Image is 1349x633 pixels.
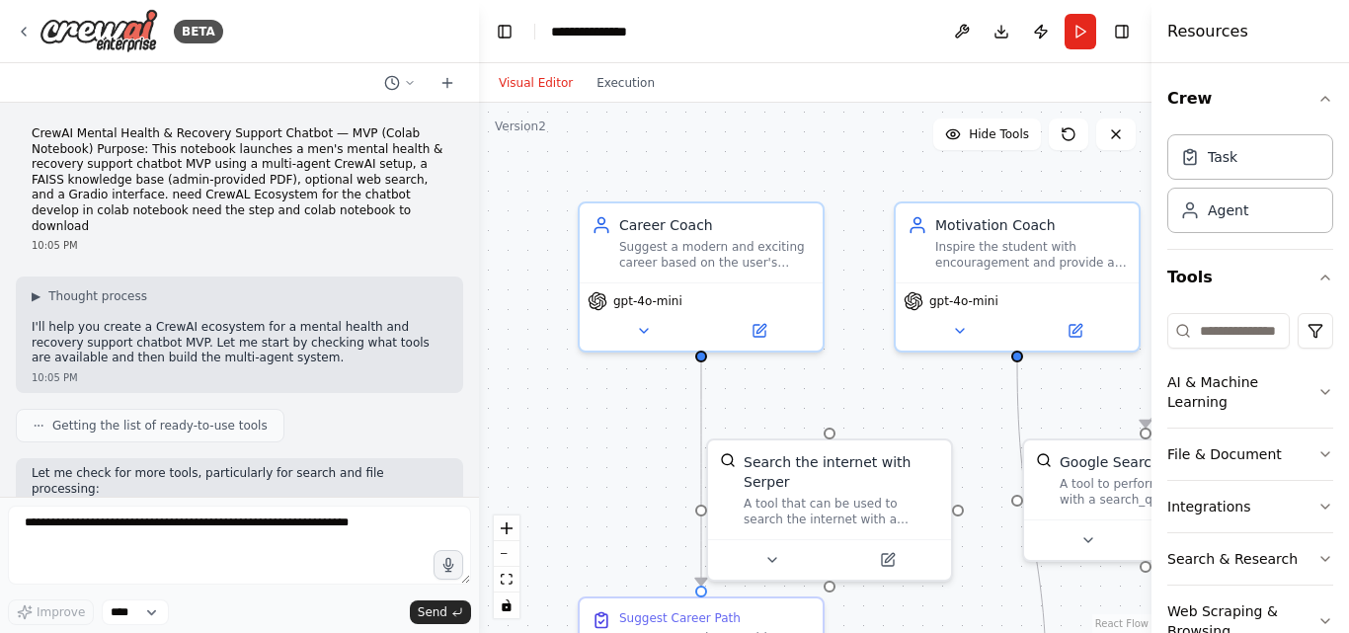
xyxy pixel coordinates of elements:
span: ▶ [32,288,40,304]
div: A tool that can be used to search the internet with a search_query. Supports different search typ... [744,496,939,527]
div: Google Search [1060,452,1160,472]
g: Edge from 6f219942-ef3b-46fc-93ea-1f2d5f865d58 to bdedbf8e-e11d-4bdb-a3ab-11b3c21403b0 [691,362,711,586]
button: Integrations [1167,481,1333,532]
img: Logo [40,9,158,53]
div: Career CoachSuggest a modern and exciting career based on the user's interest in {interest}. Prov... [578,201,825,353]
div: A tool to perform Google search with a search_query. [1060,476,1255,508]
button: Tools [1167,250,1333,305]
div: SerplyWebSearchToolGoogle SearchA tool to perform Google search with a search_query. [1022,438,1269,562]
span: Getting the list of ready-to-use tools [52,418,268,434]
button: zoom in [494,515,519,541]
button: Start a new chat [432,71,463,95]
button: Open in side panel [1019,319,1131,343]
button: zoom out [494,541,519,567]
div: BETA [174,20,223,43]
div: 10:05 PM [32,370,447,385]
div: Agent [1208,200,1248,220]
button: Open in side panel [703,319,815,343]
span: Hide Tools [969,126,1029,142]
a: React Flow attribution [1095,618,1149,629]
button: Hide right sidebar [1108,18,1136,45]
div: Task [1208,147,1237,167]
button: Open in side panel [832,548,943,572]
div: Motivation CoachInspire the student with encouragement and provide a practical first action step ... [894,201,1141,353]
p: Let me check for more tools, particularly for search and file processing: [32,466,447,497]
img: SerperDevTool [720,452,736,468]
g: Edge from 9d46fe6c-5554-4f74-9365-718d07d478c2 to 5c7aabe4-7147-49e4-8b40-0fdc3c0e9e25 [1136,362,1343,428]
nav: breadcrumb [551,22,627,41]
button: Hide Tools [933,119,1041,150]
span: gpt-4o-mini [613,293,682,309]
div: Inspire the student with encouragement and provide a practical first action step to start their c... [935,239,1127,271]
button: Hide left sidebar [491,18,518,45]
button: Crew [1167,71,1333,126]
button: AI & Machine Learning [1167,356,1333,428]
div: 10:05 PM [32,238,447,253]
button: toggle interactivity [494,593,519,618]
button: Search & Research [1167,533,1333,585]
button: Switch to previous chat [376,71,424,95]
button: Click to speak your automation idea [434,550,463,580]
h4: Resources [1167,20,1248,43]
button: Visual Editor [487,71,585,95]
button: File & Document [1167,429,1333,480]
div: Version 2 [495,119,546,134]
button: Execution [585,71,667,95]
span: Thought process [48,288,147,304]
img: SerplyWebSearchTool [1036,452,1052,468]
div: React Flow controls [494,515,519,618]
span: Improve [37,604,85,620]
button: ▶Thought process [32,288,147,304]
span: Send [418,604,447,620]
button: Improve [8,599,94,625]
div: Crew [1167,126,1333,249]
button: fit view [494,567,519,593]
p: I'll help you create a CrewAI ecosystem for a mental health and recovery support chatbot MVP. Let... [32,320,447,366]
p: CrewAI Mental Health & Recovery Support Chatbot — MVP (Colab Notebook) Purpose: This notebook lau... [32,126,447,234]
button: Send [410,600,471,624]
span: gpt-4o-mini [929,293,998,309]
div: Suggest a modern and exciting career based on the user's interest in {interest}. Provide clear re... [619,239,811,271]
div: Motivation Coach [935,215,1127,235]
div: Search the internet with Serper [744,452,939,492]
div: SerperDevToolSearch the internet with SerperA tool that can be used to search the internet with a... [706,438,953,582]
div: Career Coach [619,215,811,235]
div: Suggest Career Path [619,610,741,626]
